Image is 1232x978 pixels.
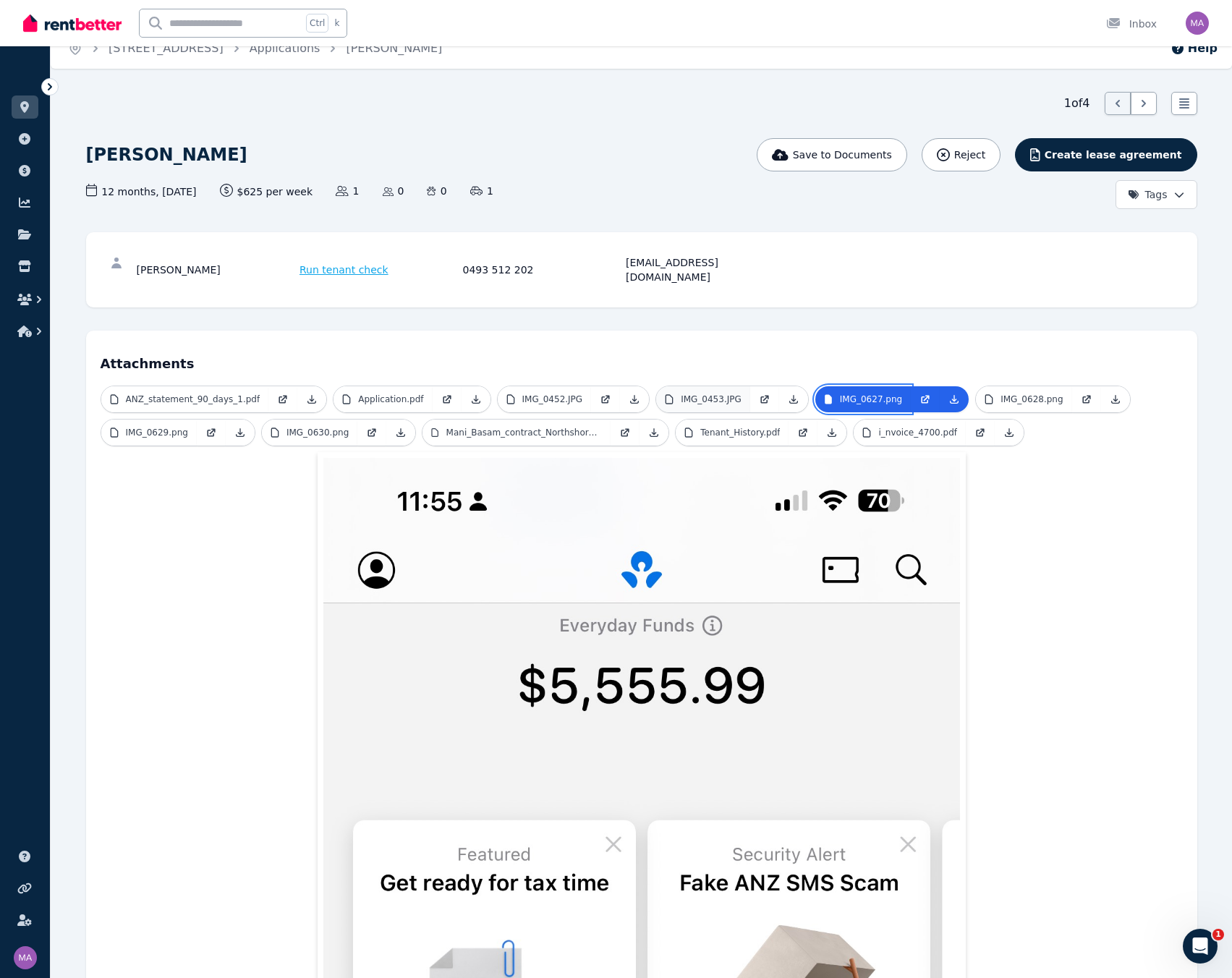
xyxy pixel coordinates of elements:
[966,420,995,446] a: Open in new Tab
[336,184,359,198] span: 1
[498,386,592,412] a: IMG_0452.JPG
[681,394,742,405] p: IMG_0453.JPG
[306,14,328,33] span: Ctrl
[262,420,357,446] a: IMG_0630.png
[101,386,269,412] a: ANZ_statement_90_days_1.pdf
[86,143,247,166] h1: [PERSON_NAME]
[14,946,37,969] img: Matthew
[1171,40,1218,57] button: Help
[1212,929,1224,940] span: 1
[334,17,339,29] span: k
[976,386,1071,412] a: IMG_0628.png
[793,148,892,162] span: Save to Documents
[427,184,446,198] span: 0
[626,255,785,284] div: [EMAIL_ADDRESS][DOMAIN_NAME]
[1116,180,1197,209] button: Tags
[126,394,260,405] p: ANZ_statement_90_days_1.pdf
[220,184,313,199] span: $625 per week
[676,420,789,446] a: Tenant_History.pdf
[422,420,611,446] a: Mani_Basam_contract_Northshore_1.pdf
[779,386,808,412] a: Download Attachment
[789,420,817,446] a: Open in new Tab
[433,386,462,412] a: Open in new Tab
[126,427,188,438] p: IMG_0629.png
[817,420,846,446] a: Download Attachment
[1045,148,1182,162] span: Create lease agreement
[656,386,750,412] a: IMG_0453.JPG
[286,427,349,438] p: IMG_0630.png
[611,420,640,446] a: Open in new Tab
[878,427,957,438] p: i_nvoice_4700.pdf
[954,148,985,162] span: Reject
[101,345,1183,374] h4: Attachments
[346,41,442,55] a: [PERSON_NAME]
[470,184,493,198] span: 1
[383,184,404,198] span: 0
[815,386,911,412] a: IMG_0627.png
[357,420,386,446] a: Open in new Tab
[1072,386,1101,412] a: Open in new Tab
[23,12,122,34] img: RentBetter
[1186,12,1209,35] img: Matthew
[268,386,297,412] a: Open in new Tab
[750,386,779,412] a: Open in new Tab
[197,420,226,446] a: Open in new Tab
[51,28,459,69] nav: Breadcrumb
[1183,929,1218,964] iframe: Intercom live chat
[640,420,668,446] a: Download Attachment
[1064,95,1090,112] span: 1 of 4
[446,427,603,438] p: Mani_Basam_contract_Northshore_1.pdf
[522,394,583,405] p: IMG_0452.JPG
[226,420,255,446] a: Download Attachment
[940,386,969,412] a: Download Attachment
[463,255,622,284] div: 0493 512 202
[1001,394,1063,405] p: IMG_0628.png
[995,420,1024,446] a: Download Attachment
[101,420,197,446] a: IMG_0629.png
[299,263,388,277] span: Run tenant check
[922,138,1001,171] button: Reject
[840,394,902,405] p: IMG_0627.png
[334,386,432,412] a: Application.pdf
[462,386,490,412] a: Download Attachment
[297,386,326,412] a: Download Attachment
[854,420,966,446] a: i_nvoice_4700.pdf
[1101,386,1130,412] a: Download Attachment
[250,41,320,55] a: Applications
[1128,187,1168,202] span: Tags
[358,394,423,405] p: Application.pdf
[911,386,940,412] a: Open in new Tab
[591,386,620,412] a: Open in new Tab
[137,255,296,284] div: [PERSON_NAME]
[109,41,224,55] a: [STREET_ADDRESS]
[1015,138,1197,171] button: Create lease agreement
[757,138,907,171] button: Save to Documents
[1106,17,1157,31] div: Inbox
[86,184,197,199] span: 12 months , [DATE]
[620,386,649,412] a: Download Attachment
[386,420,415,446] a: Download Attachment
[700,427,780,438] p: Tenant_History.pdf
